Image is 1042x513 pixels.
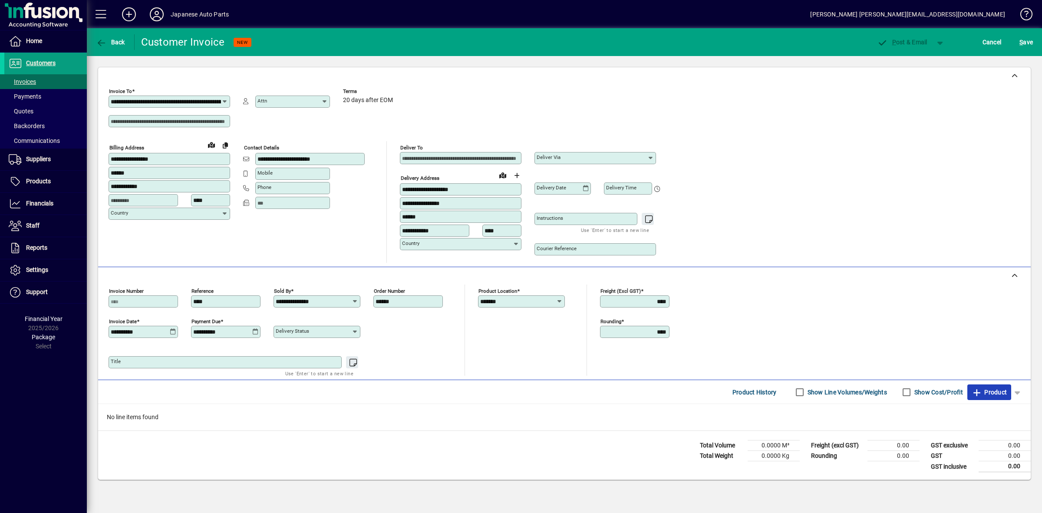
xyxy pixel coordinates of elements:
[927,461,979,472] td: GST inclusive
[979,440,1031,451] td: 0.00
[109,88,132,94] mat-label: Invoice To
[1019,39,1023,46] span: S
[109,288,144,294] mat-label: Invoice number
[204,138,218,152] a: View on map
[537,185,566,191] mat-label: Delivery date
[4,74,87,89] a: Invoices
[873,34,932,50] button: Post & Email
[9,108,33,115] span: Quotes
[257,184,271,190] mat-label: Phone
[496,168,510,182] a: View on map
[26,37,42,44] span: Home
[732,385,777,399] span: Product History
[537,245,577,252] mat-label: Courier Reference
[600,318,621,324] mat-label: Rounding
[26,156,51,162] span: Suppliers
[343,89,395,94] span: Terms
[4,89,87,104] a: Payments
[374,288,405,294] mat-label: Order number
[4,215,87,237] a: Staff
[26,60,56,66] span: Customers
[927,451,979,461] td: GST
[972,385,1007,399] span: Product
[1019,35,1033,49] span: ave
[9,93,41,100] span: Payments
[111,358,121,364] mat-label: Title
[9,137,60,144] span: Communications
[25,315,63,322] span: Financial Year
[98,404,1031,430] div: No line items found
[748,451,800,461] td: 0.0000 Kg
[191,318,221,324] mat-label: Payment due
[141,35,225,49] div: Customer Invoice
[26,288,48,295] span: Support
[867,440,920,451] td: 0.00
[4,281,87,303] a: Support
[807,451,867,461] td: Rounding
[979,461,1031,472] td: 0.00
[274,288,291,294] mat-label: Sold by
[807,440,867,451] td: Freight (excl GST)
[9,122,45,129] span: Backorders
[600,288,641,294] mat-label: Freight (excl GST)
[171,7,229,21] div: Japanese Auto Parts
[400,145,423,151] mat-label: Deliver To
[276,328,309,334] mat-label: Delivery status
[237,40,248,45] span: NEW
[4,104,87,119] a: Quotes
[927,440,979,451] td: GST exclusive
[115,7,143,22] button: Add
[191,288,214,294] mat-label: Reference
[581,225,649,235] mat-hint: Use 'Enter' to start a new line
[343,97,393,104] span: 20 days after EOM
[94,34,127,50] button: Back
[143,7,171,22] button: Profile
[26,244,47,251] span: Reports
[510,169,524,182] button: Choose address
[980,34,1004,50] button: Cancel
[257,170,273,176] mat-label: Mobile
[87,34,135,50] app-page-header-button: Back
[257,98,267,104] mat-label: Attn
[979,451,1031,461] td: 0.00
[26,266,48,273] span: Settings
[4,259,87,281] a: Settings
[696,451,748,461] td: Total Weight
[810,7,1005,21] div: [PERSON_NAME] [PERSON_NAME][EMAIL_ADDRESS][DOMAIN_NAME]
[478,288,517,294] mat-label: Product location
[402,240,419,246] mat-label: Country
[109,318,137,324] mat-label: Invoice date
[4,193,87,215] a: Financials
[4,119,87,133] a: Backorders
[96,39,125,46] span: Back
[696,440,748,451] td: Total Volume
[983,35,1002,49] span: Cancel
[537,154,561,160] mat-label: Deliver via
[537,215,563,221] mat-label: Instructions
[877,39,927,46] span: ost & Email
[4,171,87,192] a: Products
[32,334,55,341] span: Package
[26,200,53,207] span: Financials
[913,388,963,397] label: Show Cost/Profit
[4,133,87,148] a: Communications
[729,384,780,400] button: Product History
[4,237,87,259] a: Reports
[606,185,636,191] mat-label: Delivery time
[218,138,232,152] button: Copy to Delivery address
[4,149,87,170] a: Suppliers
[1017,34,1035,50] button: Save
[111,210,128,216] mat-label: Country
[9,78,36,85] span: Invoices
[967,384,1011,400] button: Product
[285,368,353,378] mat-hint: Use 'Enter' to start a new line
[806,388,887,397] label: Show Line Volumes/Weights
[892,39,896,46] span: P
[4,30,87,52] a: Home
[748,440,800,451] td: 0.0000 M³
[1014,2,1031,30] a: Knowledge Base
[867,451,920,461] td: 0.00
[26,222,40,229] span: Staff
[26,178,51,185] span: Products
